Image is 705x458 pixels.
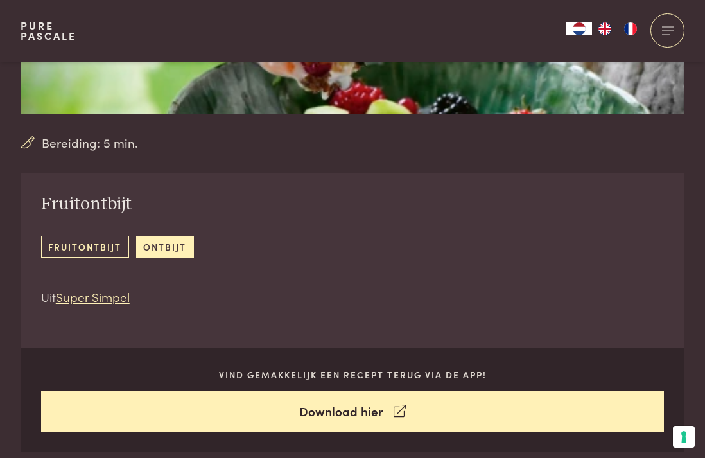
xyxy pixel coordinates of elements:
a: PurePascale [21,21,76,41]
aside: Language selected: Nederlands [566,22,643,35]
button: Uw voorkeuren voor toestemming voor trackingtechnologieën [673,426,695,448]
h2: Fruitontbijt [41,193,194,216]
a: ontbijt [136,236,194,257]
ul: Language list [592,22,643,35]
p: Vind gemakkelijk een recept terug via de app! [41,368,665,382]
a: Super Simpel [56,288,130,305]
div: Language [566,22,592,35]
p: Uit [41,288,194,306]
a: FR [618,22,643,35]
a: Download hier [41,391,665,432]
span: Bereiding: 5 min. [42,134,138,152]
a: NL [566,22,592,35]
a: fruitontbijt [41,236,129,257]
a: EN [592,22,618,35]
